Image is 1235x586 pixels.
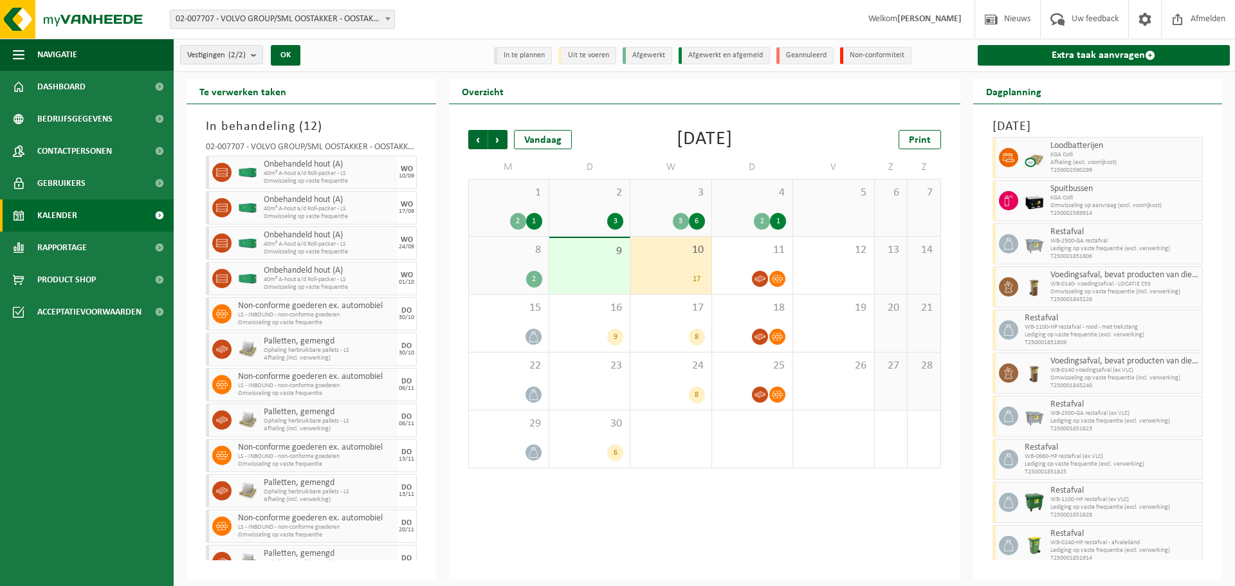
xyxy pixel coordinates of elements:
div: 13/11 [399,456,414,462]
span: 22 [475,359,542,373]
span: Non-conforme goederen ex. automobiel [238,443,394,453]
img: LP-PA-00000-WDN-11 [238,552,257,571]
span: Omwisseling op vaste frequentie [238,390,394,398]
span: Palletten, gemengd [264,336,394,347]
span: Restafval [1050,227,1200,237]
span: Omwisseling op vaste frequentie (incl. verwerking) [1050,374,1200,382]
span: WB-0140- voedingsafval - LOCATIE C55 [1050,280,1200,288]
span: Omwisseling op aanvraag (excl. voorrijkost) [1050,202,1200,210]
div: DO [401,519,412,527]
span: T250002590299 [1050,167,1200,174]
count: (2/2) [228,51,246,59]
span: KGA Colli [1050,151,1200,159]
td: Z [875,156,908,179]
div: Vandaag [514,130,572,149]
span: 24 [637,359,704,373]
span: Dashboard [37,71,86,103]
span: 40m³ A-hout a/d Roll-packer - LS [264,170,394,178]
span: Omwisseling op vaste frequentie (incl. verwerking) [1050,288,1200,296]
td: D [549,156,630,179]
span: KGA Colli [1050,194,1200,202]
span: Contactpersonen [37,135,112,167]
div: WO [401,201,413,208]
span: T250001851828 [1050,511,1200,519]
span: Bedrijfsgegevens [37,103,113,135]
span: 40m³ A-hout a/d Roll-packer - LS [264,205,394,213]
span: 21 [914,301,933,315]
div: 02-007707 - VOLVO GROUP/SML OOSTAKKER - OOSTAKKER [206,143,417,156]
span: Restafval [1050,529,1200,539]
span: 2 [556,186,623,200]
span: 8 [475,243,542,257]
span: Gebruikers [37,167,86,199]
td: D [712,156,793,179]
span: Spuitbussen [1050,184,1200,194]
li: Geannuleerd [776,47,834,64]
div: 3 [673,213,689,230]
span: 23 [556,359,623,373]
div: DO [401,484,412,491]
img: WB-1100-HPE-GN-01 [1025,493,1044,512]
div: 06/11 [399,421,414,427]
span: Onbehandeld hout (A) [264,266,394,276]
img: HK-XC-40-GN-00 [238,274,257,284]
img: PB-LB-0680-HPE-BK-11 [1025,191,1044,210]
strong: [PERSON_NAME] [897,14,962,24]
span: LS - INBOUND - non-conforme goederen [238,382,394,390]
div: DO [401,342,412,350]
img: HK-XC-40-GN-00 [238,168,257,178]
span: Lediging op vaste frequentie (excl. verwerking) [1050,504,1200,511]
span: 25 [718,359,786,373]
span: Rapportage [37,232,87,264]
span: WB-0240-HP restafval - afvaleiland [1050,539,1200,547]
div: 2 [526,271,542,288]
span: WB-2500-GA restafval (ex VLC) [1050,410,1200,417]
img: WB-0140-HPE-BN-01 [1025,363,1044,383]
h3: [DATE] [993,117,1203,136]
div: WO [401,271,413,279]
span: 14 [914,243,933,257]
div: DO [401,448,412,456]
span: 15 [475,301,542,315]
span: Afhaling (incl. verwerking) [264,425,394,433]
span: Voedingsafval, bevat producten van dierlijke oorsprong, onverpakt, categorie 3 [1050,356,1200,367]
span: Onbehandeld hout (A) [264,195,394,205]
img: LP-PA-00000-WDN-11 [238,410,257,430]
span: Lediging op vaste frequentie (excl. verwerking) [1025,461,1200,468]
span: LS - INBOUND - non-conforme goederen [238,524,394,531]
span: Palletten, gemengd [264,407,394,417]
span: Omwisseling op vaste frequentie [264,213,394,221]
div: DO [401,554,412,562]
div: 06/11 [399,385,414,392]
span: 16 [556,301,623,315]
div: 6 [689,213,705,230]
div: [DATE] [677,130,733,149]
span: Lediging op vaste frequentie (excl. verwerking) [1025,331,1200,339]
div: 30/10 [399,315,414,321]
span: 13 [881,243,901,257]
span: Omwisseling op vaste frequentie [264,178,394,185]
span: 27 [881,359,901,373]
span: Restafval [1025,313,1200,324]
span: Onbehandeld hout (A) [264,230,394,241]
td: W [630,156,711,179]
div: 9 [607,329,623,345]
span: 40m³ A-hout a/d Roll-packer - LS [264,241,394,248]
span: 28 [914,359,933,373]
div: WO [401,165,413,173]
h2: Overzicht [449,78,517,104]
div: 2 [510,213,526,230]
span: WB-1100-HP restafval - rood - met trekstang [1025,324,1200,331]
span: Omwisseling op vaste frequentie [238,319,394,327]
button: OK [271,45,300,66]
span: Afhaling (incl. verwerking) [264,496,394,504]
span: Lediging op vaste frequentie (excl. verwerking) [1050,547,1200,554]
li: Non-conformiteit [840,47,911,64]
span: T250001851823 [1050,425,1200,433]
div: 3 [607,213,623,230]
span: Restafval [1025,443,1200,453]
span: 17 [637,301,704,315]
span: Voedingsafval, bevat producten van dierlijke oorsprong, onverpakt, categorie 3 [1050,270,1200,280]
span: Volgende [488,130,508,149]
span: Afhaling (excl. voorrijkost) [1050,159,1200,167]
